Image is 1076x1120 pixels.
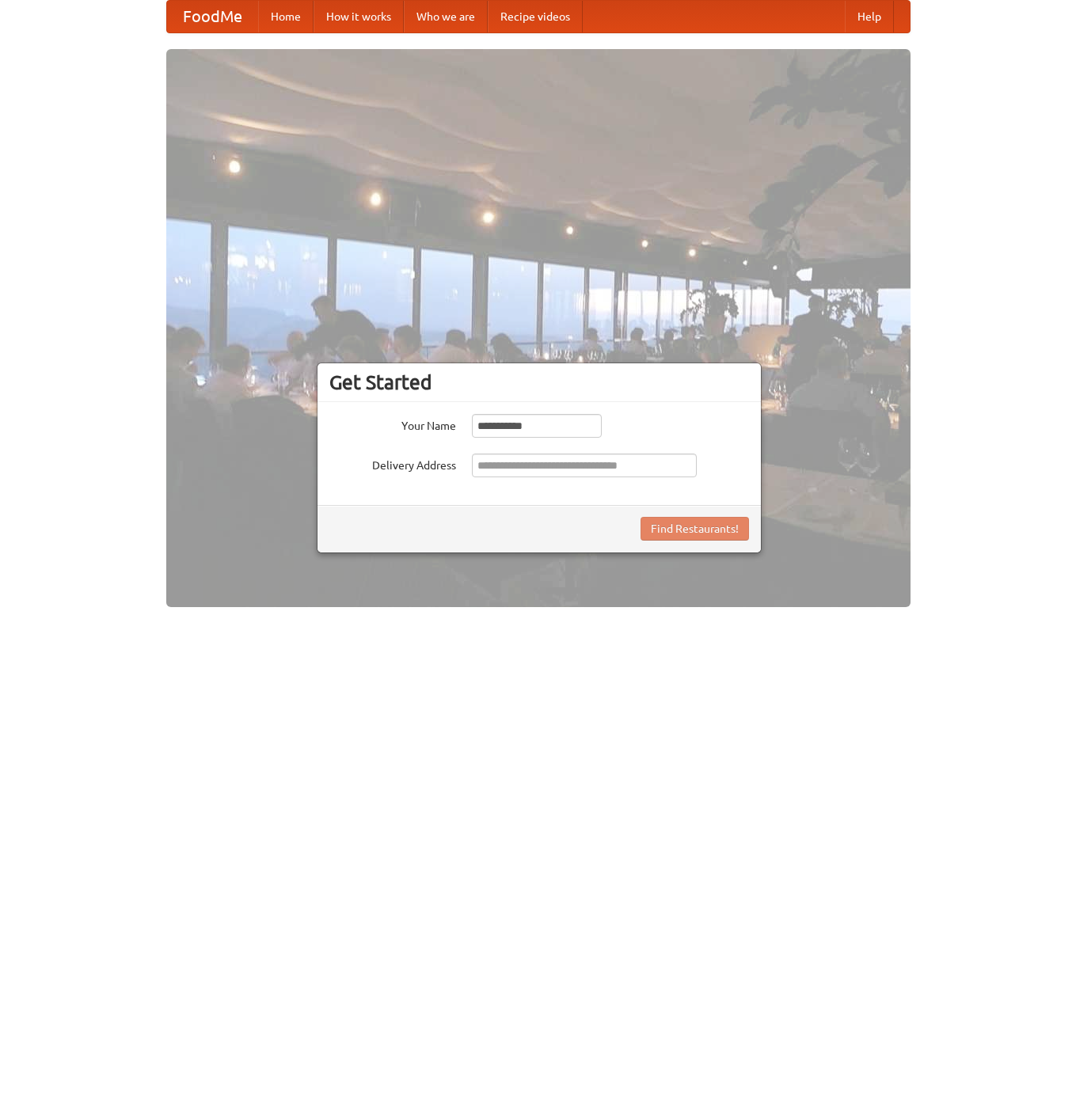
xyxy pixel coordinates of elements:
[329,370,749,394] h3: Get Started
[258,1,314,32] a: Home
[404,1,488,32] a: Who we are
[167,1,258,32] a: FoodMe
[488,1,583,32] a: Recipe videos
[641,517,749,541] button: Find Restaurants!
[845,1,894,32] a: Help
[329,454,456,473] label: Delivery Address
[314,1,404,32] a: How it works
[329,414,456,434] label: Your Name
